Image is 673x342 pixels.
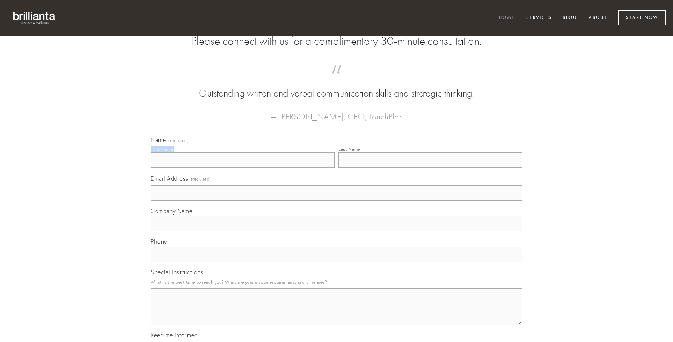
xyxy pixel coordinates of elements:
[7,7,62,28] img: brillianta - research, strategy, marketing
[151,207,192,215] span: Company Name
[522,12,556,24] a: Services
[162,72,511,86] span: “
[151,146,173,152] div: First Name
[151,268,203,276] span: Special Instructions
[151,238,167,245] span: Phone
[191,174,211,184] span: (required)
[151,331,198,339] span: Keep me informed
[168,138,189,143] span: (required)
[494,12,520,24] a: Home
[162,101,511,124] figcaption: — [PERSON_NAME], CEO, TouchPlan
[584,12,612,24] a: About
[338,146,360,152] div: Last Name
[151,34,522,48] h2: Please connect with us for a complimentary 30-minute consultation.
[151,136,166,144] span: Name
[618,10,666,25] a: Start Now
[558,12,582,24] a: Blog
[151,175,188,182] span: Email Address
[151,277,522,287] p: What is the best time to reach you? What are your unique requirements and timelines?
[162,72,511,101] blockquote: Outstanding written and verbal communication skills and strategic thinking.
